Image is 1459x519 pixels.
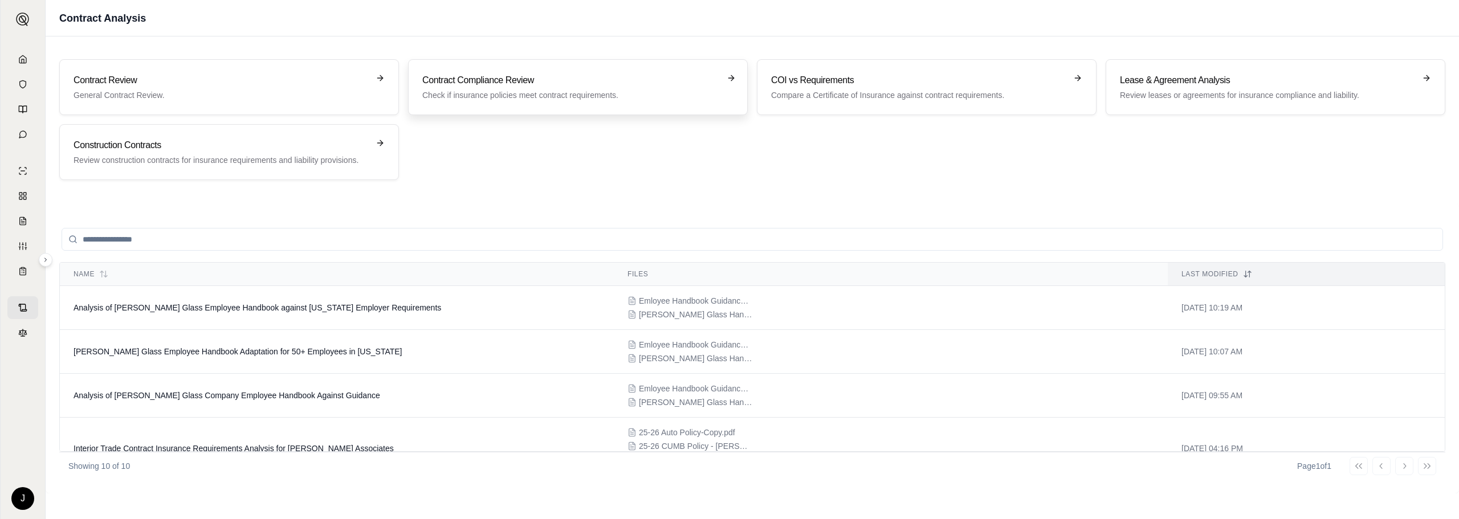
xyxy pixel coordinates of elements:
span: Analysis of Alderfer Glass Company Employee Handbook Against Guidance [74,391,380,400]
p: Check if insurance policies meet contract requirements. [422,89,718,101]
p: Review construction contracts for insurance requirements and liability provisions. [74,154,369,166]
h3: Construction Contracts [74,138,369,152]
th: Files [614,263,1168,286]
a: Policy Comparisons [7,185,38,207]
a: Home [7,48,38,71]
a: Single Policy [7,160,38,182]
h1: Contract Analysis [59,10,146,26]
span: Interior Trade Contract Insurance Requirements Analysis for Wolfe-Scott Associates [74,444,394,453]
span: Alderfer Glass Handbook -Final Revised -v18.pdf [639,353,753,364]
button: Expand sidebar [39,253,52,267]
a: Legal Search Engine [7,321,38,344]
p: Review leases or agreements for insurance compliance and liability. [1120,89,1415,101]
td: [DATE] 10:19 AM [1168,286,1445,330]
div: Last modified [1181,269,1431,279]
p: General Contract Review. [74,89,369,101]
h3: COI vs Requirements [771,73,1066,87]
a: Coverage Table [7,260,38,283]
div: Name [74,269,600,279]
h3: Contract Review [74,73,369,87]
img: Expand sidebar [16,13,30,26]
a: Chat [7,123,38,146]
h3: Lease & Agreement Analysis [1120,73,1415,87]
a: Prompt Library [7,98,38,121]
a: Documents Vault [7,73,38,96]
span: Alderfer Glass Handbook -Final Revised -v18.pdf [639,397,753,408]
span: Emloyee Handbook Guidance.docx [639,295,753,307]
a: Claim Coverage [7,210,38,232]
button: Expand sidebar [11,8,34,31]
p: Compare a Certificate of Insurance against contract requirements. [771,89,1066,101]
td: [DATE] 04:16 PM [1168,418,1445,480]
a: Custom Report [7,235,38,258]
span: Analysis of Alderfer Glass Employee Handbook against Pennsylvania Employer Requirements [74,303,441,312]
p: Showing 10 of 10 [68,460,130,472]
span: 25-26 CUMB Policy - Wolfe-Scott-Copy.pdf [639,440,753,452]
div: J [11,487,34,510]
div: Page 1 of 1 [1297,460,1331,472]
td: [DATE] 10:07 AM [1168,330,1445,374]
span: Alderfer Glass Employee Handbook Adaptation for 50+ Employees in Pennsylvania [74,347,402,356]
span: Emloyee Handbook Guidance.docx [639,339,753,350]
span: Emloyee Handbook Guidance.docx [639,383,753,394]
h3: Contract Compliance Review [422,73,718,87]
span: Alderfer Glass Handbook -Final Revised -v18.pdf [639,309,753,320]
td: [DATE] 09:55 AM [1168,374,1445,418]
a: Contract Analysis [7,296,38,319]
span: 25-26 Auto Policy-Copy.pdf [639,427,735,438]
